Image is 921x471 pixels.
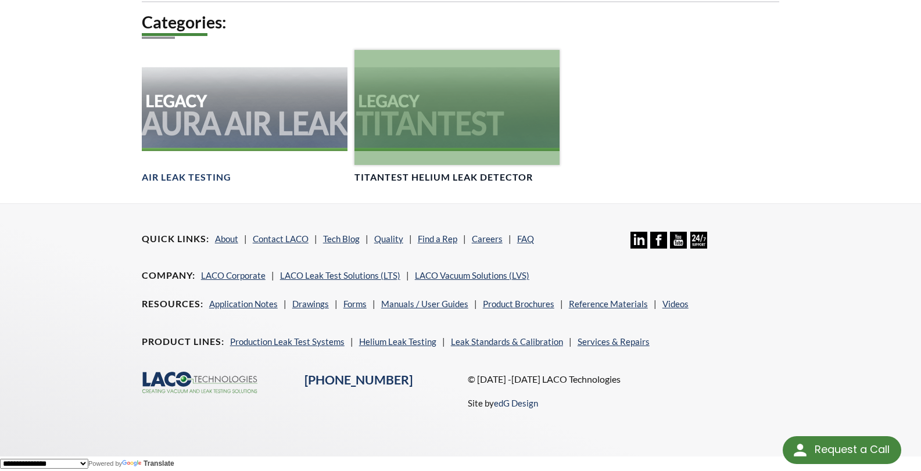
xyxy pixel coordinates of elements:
[215,233,238,244] a: About
[142,336,224,348] h4: Product Lines
[374,233,403,244] a: Quality
[381,299,468,309] a: Manuals / User Guides
[468,396,538,410] p: Site by
[209,299,278,309] a: Application Notes
[122,460,144,468] img: Google Translate
[201,270,266,281] a: LACO Corporate
[517,233,534,244] a: FAQ
[142,269,195,282] h4: Company
[292,299,329,309] a: Drawings
[343,299,367,309] a: Forms
[690,240,707,250] a: 24/7 Support
[662,299,689,309] a: Videos
[280,270,400,281] a: LACO Leak Test Solutions (LTS)
[815,436,890,463] div: Request a Call
[791,441,809,459] img: round button
[323,233,360,244] a: Tech Blog
[468,372,780,387] p: © [DATE] -[DATE] LACO Technologies
[494,398,538,408] a: edG Design
[483,299,554,309] a: Product Brochures
[230,336,345,347] a: Production Leak Test Systems
[142,12,780,33] h2: Categories:
[415,270,529,281] a: LACO Vacuum Solutions (LVS)
[690,232,707,249] img: 24/7 Support Icon
[142,50,347,184] a: Legacy Aura Air Leak headerAir Leak Testing
[142,298,203,310] h4: Resources
[451,336,563,347] a: Leak Standards & Calibration
[354,50,560,184] a: Legacy TITANTEST headerTITANTEST Helium Leak Detector
[142,171,231,184] h4: Air Leak Testing
[472,233,503,244] a: Careers
[354,171,533,184] h4: TITANTEST Helium Leak Detector
[359,336,436,347] a: Helium Leak Testing
[783,436,901,464] div: Request a Call
[569,299,648,309] a: Reference Materials
[418,233,457,244] a: Find a Rep
[142,233,209,245] h4: Quick Links
[122,459,174,468] a: Translate
[304,372,413,387] a: [PHONE_NUMBER]
[578,336,650,347] a: Services & Repairs
[253,233,309,244] a: Contact LACO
